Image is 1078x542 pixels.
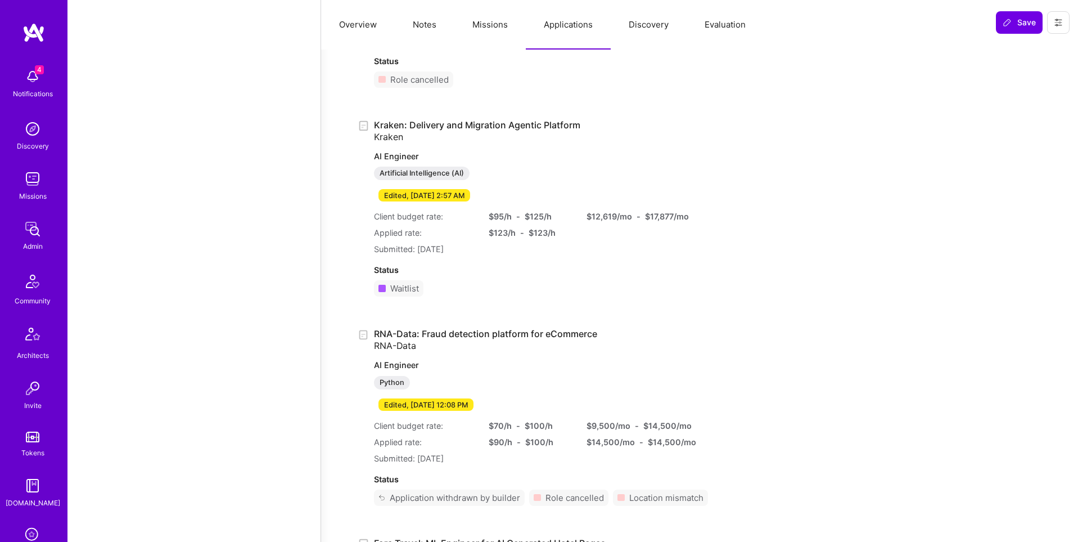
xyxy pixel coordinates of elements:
[19,322,46,350] img: Architects
[21,377,44,400] img: Invite
[1003,17,1036,28] span: Save
[21,168,44,190] img: teamwork
[637,210,641,222] div: -
[374,264,671,276] div: Status
[489,420,512,432] div: $ 70 /h
[374,119,671,201] a: Kraken: Delivery and Migration Agentic PlatformKrakenAI EngineerArtificial Intelligence (AI)Edite...
[6,497,60,509] div: [DOMAIN_NAME]
[520,227,524,239] div: -
[525,210,552,222] div: $ 125 /h
[374,473,708,485] div: Status
[390,283,419,294] div: Waitlist
[374,243,671,255] div: Submitted: [DATE]
[26,432,39,442] img: tokens
[374,210,475,222] div: Client budget rate:
[587,436,635,448] div: $ 14,500 /mo
[374,227,475,239] div: Applied rate:
[374,340,416,351] span: RNA-Data
[489,436,512,448] div: $ 90 /h
[529,227,556,239] div: $ 123 /h
[374,453,708,464] div: Submitted: [DATE]
[21,118,44,140] img: discovery
[374,360,708,371] p: AI Engineer
[13,88,53,100] div: Notifications
[357,328,374,341] div: Created
[643,420,692,432] div: $ 14,500 /mo
[378,189,470,201] div: Edited, [DATE] 2:57 AM
[374,151,671,162] p: AI Engineer
[639,436,643,448] div: -
[17,140,49,152] div: Discovery
[390,74,449,86] div: Role cancelled
[374,420,475,432] div: Client budget rate:
[21,218,44,240] img: admin teamwork
[22,23,45,43] img: logo
[374,131,403,142] span: Kraken
[648,436,696,448] div: $ 14,500 /mo
[374,376,410,389] div: Python
[517,436,521,448] div: -
[489,227,516,239] div: $ 123 /h
[21,447,44,459] div: Tokens
[587,420,630,432] div: $ 9,500 /mo
[21,65,44,88] img: bell
[489,210,512,222] div: $ 95 /h
[357,329,370,342] i: icon Application
[21,474,44,497] img: guide book
[374,328,708,410] a: RNA-Data: Fraud detection platform for eCommerceRNA-DataAI EngineerPythonEdited, [DATE] 12:08 PM
[24,400,42,411] div: Invite
[374,55,671,67] div: Status
[378,398,473,411] div: Edited, [DATE] 12:08 PM
[374,167,470,180] div: Artificial Intelligence (AI)
[17,350,49,361] div: Architects
[587,210,632,222] div: $ 12,619 /mo
[15,295,51,307] div: Community
[19,268,46,295] img: Community
[516,210,520,222] div: -
[390,492,520,504] div: Application withdrawn by builder
[645,210,689,222] div: $ 17,877 /mo
[35,65,44,74] span: 4
[516,420,520,432] div: -
[357,119,370,132] i: icon Application
[635,420,639,432] div: -
[374,436,475,448] div: Applied rate:
[525,420,553,432] div: $ 100 /h
[996,11,1043,34] button: Save
[525,436,553,448] div: $ 100 /h
[357,119,374,132] div: Created
[23,240,43,252] div: Admin
[19,190,47,202] div: Missions
[545,492,604,504] div: Role cancelled
[629,492,703,504] div: Location mismatch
